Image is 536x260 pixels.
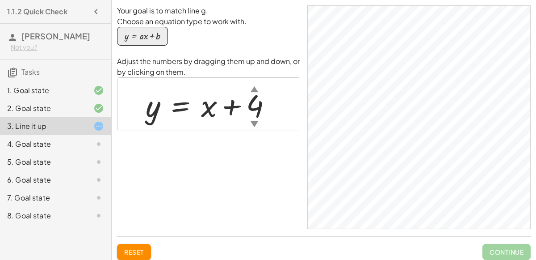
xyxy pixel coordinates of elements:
[117,56,300,77] p: Adjust the numbers by dragging them up and down, or by clicking on them.
[7,210,79,221] div: 8. Goal state
[7,175,79,185] div: 6. Goal state
[93,210,104,221] i: Task not started.
[93,192,104,203] i: Task not started.
[251,118,258,129] div: ▼
[21,31,90,41] span: [PERSON_NAME]
[93,175,104,185] i: Task not started.
[7,6,67,17] h4: 1.1.2 Quick Check
[93,85,104,96] i: Task finished and correct.
[7,139,79,149] div: 4. Goal state
[7,85,79,96] div: 1. Goal state
[117,244,151,260] button: Reset
[11,43,104,52] div: Not you?
[93,121,104,132] i: Task started.
[117,5,300,16] p: Your goal is to match line g.
[93,139,104,149] i: Task not started.
[7,192,79,203] div: 7. Goal state
[7,121,79,132] div: 3. Line it up
[93,157,104,167] i: Task not started.
[93,103,104,114] i: Task finished and correct.
[308,6,530,229] canvas: Graphics View 1
[7,103,79,114] div: 2. Goal state
[7,157,79,167] div: 5. Goal state
[117,16,300,27] p: Choose an equation type to work with.
[21,67,40,77] span: Tasks
[251,83,258,94] div: ▲
[307,5,531,229] div: GeoGebra Classic
[124,248,144,256] span: Reset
